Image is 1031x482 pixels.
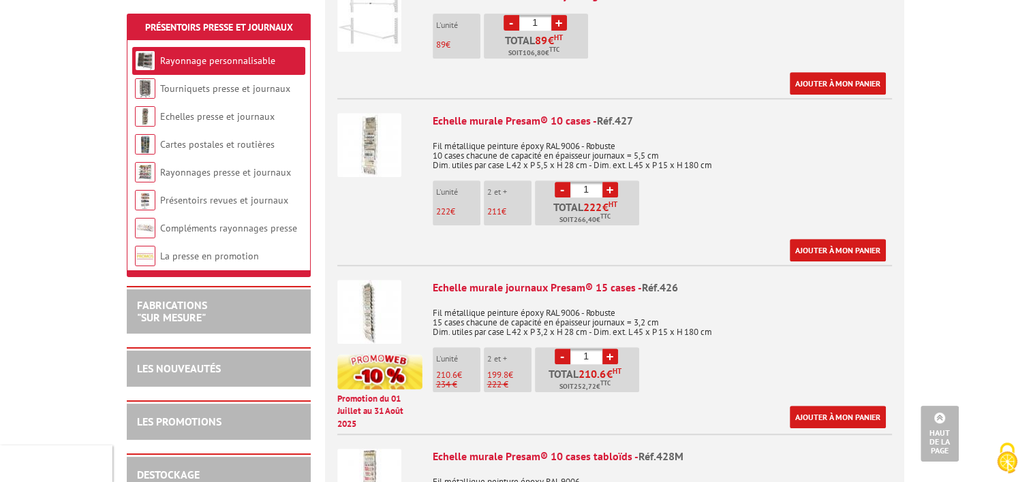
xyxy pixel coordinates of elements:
[487,370,532,380] p: €
[487,207,532,216] p: €
[613,366,621,376] sup: HT
[433,299,892,337] p: Fil métallique peinture époxy RAL 9006 - Robuste 15 cases chacune de capacité en épaisseur journa...
[137,415,221,428] a: LES PROMOTIONS
[135,190,155,210] img: Présentoirs revues et journaux
[160,138,275,150] a: Cartes postales et routières
[523,48,545,59] span: 106,80
[137,298,207,324] a: FABRICATIONS"Sur Mesure"
[433,280,892,295] div: Echelle murale journaux Presam® 15 cases -
[600,379,611,387] sup: TTC
[160,82,290,95] a: Tourniquets presse et journaux
[487,354,532,364] p: 2 et +
[137,361,221,375] a: LES NOUVEAUTÉS
[135,106,155,127] img: Echelles presse et journaux
[487,206,502,217] span: 211
[436,20,480,30] p: L'unité
[487,369,508,381] span: 199.8
[160,110,275,123] a: Echelles presse et journaux
[790,239,886,261] a: Ajouter à mon panier
[487,380,532,389] p: 222 €
[574,381,596,392] span: 252,72
[549,46,559,53] sup: TTC
[504,15,519,31] a: -
[433,449,892,464] div: Echelle murale Presam® 10 cases tabloïds -
[487,35,588,59] p: Total
[436,207,480,216] p: €
[135,78,155,99] img: Tourniquets presse et journaux
[160,54,275,67] a: Rayonnage personnalisable
[487,187,532,197] p: 2 et +
[436,206,450,217] span: 222
[135,246,155,266] img: La presse en promotion
[436,369,457,381] span: 210.6
[135,218,155,238] img: Compléments rayonnages presse
[160,250,259,262] a: La presse en promotion
[638,449,683,463] span: Réf.428M
[990,441,1024,475] img: Cookies (fenêtre modale)
[433,113,892,129] div: Echelle murale Presam® 10 cases -
[535,35,548,46] span: 89
[554,33,563,42] sup: HT
[921,406,959,462] a: Haut de la page
[555,182,570,197] a: -
[436,187,480,197] p: L'unité
[160,166,291,178] a: Rayonnages presse et journaux
[436,380,480,389] p: 234 €
[555,349,570,364] a: -
[135,50,155,71] img: Rayonnage personnalisable
[135,162,155,182] img: Rayonnages presse et journaux
[606,368,613,379] span: €
[551,15,567,31] a: +
[790,72,886,95] a: Ajouter à mon panier
[538,368,639,392] p: Total
[609,199,617,209] sup: HT
[579,368,606,379] span: 210.6
[337,113,401,177] img: Echelle murale Presam® 10 cases
[602,202,609,212] span: €
[583,202,602,212] span: 222
[137,468,200,481] a: DESTOCKAGE
[337,354,422,389] img: promotion
[337,280,401,344] img: Echelle murale journaux Presam® 15 cases
[436,40,480,50] p: €
[574,214,596,225] span: 266,40
[559,214,611,225] span: Soit €
[983,436,1031,482] button: Cookies (fenêtre modale)
[642,280,678,294] span: Réf.426
[602,349,618,364] a: +
[548,35,554,46] span: €
[433,132,892,170] p: Fil métallique peinture époxy RAL 9006 - Robuste 10 cases chacune de capacité en épaisseur journa...
[160,194,288,206] a: Présentoirs revues et journaux
[600,212,611,220] sup: TTC
[559,381,611,392] span: Soit €
[145,21,293,33] a: Présentoirs Presse et Journaux
[135,134,155,155] img: Cartes postales et routières
[597,114,633,127] span: Réf.427
[436,354,480,364] p: L'unité
[790,406,886,428] a: Ajouter à mon panier
[508,48,559,59] span: Soit €
[436,39,446,50] span: 89
[538,202,639,225] p: Total
[602,182,618,197] a: +
[436,370,480,380] p: €
[160,222,297,234] a: Compléments rayonnages presse
[337,393,422,431] p: Promotion du 01 Juillet au 31 Août 2025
